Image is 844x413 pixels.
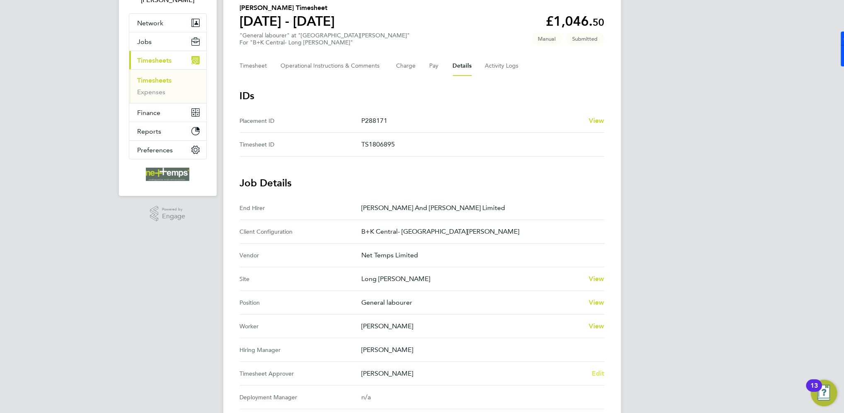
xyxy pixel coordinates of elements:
[546,13,605,29] app-decimal: £1,046.
[592,369,605,379] a: Edit
[589,321,605,331] a: View
[129,69,206,103] div: Timesheets
[138,146,173,154] span: Preferences
[361,321,582,331] p: [PERSON_NAME]
[150,206,185,222] a: Powered byEngage
[240,392,361,402] div: Deployment Manager
[397,56,416,76] button: Charge
[129,51,206,69] button: Timesheets
[138,76,172,84] a: Timesheets
[589,298,605,306] span: View
[810,386,818,396] div: 13
[138,109,161,117] span: Finance
[361,345,598,355] p: [PERSON_NAME]
[361,139,598,149] p: TS1806895
[138,19,164,27] span: Network
[240,227,361,237] div: Client Configuration
[361,227,598,237] p: B+K Central- [GEOGRAPHIC_DATA][PERSON_NAME]
[453,56,472,76] button: Details
[240,3,335,13] h2: [PERSON_NAME] Timesheet
[129,32,206,51] button: Jobs
[240,369,361,379] div: Timesheet Approver
[281,56,383,76] button: Operational Instructions & Comments
[162,213,185,220] span: Engage
[485,56,520,76] button: Activity Logs
[240,298,361,308] div: Position
[240,116,361,126] div: Placement ID
[129,122,206,140] button: Reports
[240,139,361,149] div: Timesheet ID
[430,56,440,76] button: Pay
[811,380,837,406] button: Open Resource Center, 13 new notifications
[566,32,605,46] span: This timesheet is Submitted.
[361,298,582,308] p: General labourer
[361,116,582,126] p: P288171
[129,14,206,32] button: Network
[361,274,582,284] p: Long [PERSON_NAME]
[240,56,268,76] button: Timesheet
[138,56,172,64] span: Timesheets
[589,275,605,283] span: View
[240,250,361,260] div: Vendor
[240,176,605,190] h3: Job Details
[532,32,563,46] span: This timesheet was manually created.
[138,88,166,96] a: Expenses
[138,38,152,46] span: Jobs
[240,89,605,103] h3: IDs
[240,345,361,355] div: Hiring Manager
[589,117,605,125] span: View
[240,203,361,213] div: End Hirer
[589,116,605,126] a: View
[592,369,605,377] span: Edit
[240,274,361,284] div: Site
[589,322,605,330] span: View
[361,250,598,260] p: Net Temps Limited
[129,103,206,122] button: Finance
[129,141,206,159] button: Preferences
[361,369,585,379] p: [PERSON_NAME]
[138,127,162,135] span: Reports
[593,16,605,28] span: 50
[361,392,591,402] div: n/a
[589,274,605,284] a: View
[240,39,410,46] div: For "B+K Central- Long [PERSON_NAME]"
[129,168,207,181] a: Go to home page
[589,298,605,308] a: View
[361,203,598,213] p: [PERSON_NAME] And [PERSON_NAME] Limited
[146,168,190,181] img: net-temps-logo-retina.png
[240,32,410,46] div: "General labourer" at "[GEOGRAPHIC_DATA][PERSON_NAME]"
[240,13,335,29] h1: [DATE] - [DATE]
[240,321,361,331] div: Worker
[162,206,185,213] span: Powered by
